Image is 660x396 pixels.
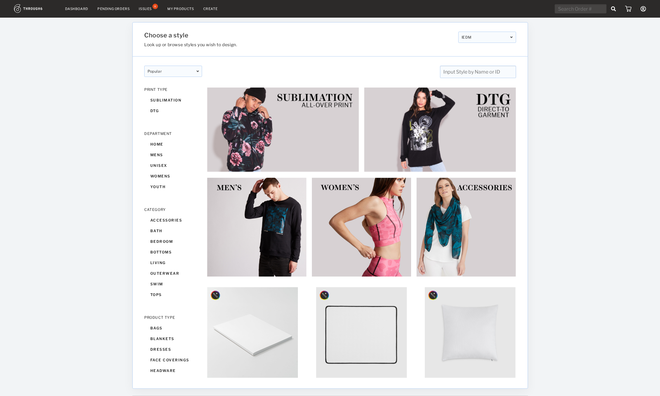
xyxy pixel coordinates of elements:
div: CATEGORY [144,207,202,212]
div: face coverings [144,355,202,365]
div: headware [144,365,202,376]
img: f149d950-f4e7-40c6-a979-2b1a75e1a9ab.jpg [425,287,515,378]
div: PRINT TYPE [144,87,202,92]
div: bottoms [144,247,202,257]
div: dresses [144,344,202,355]
img: 1a4a84dd-fa74-4cbf-a7e7-fd3c0281d19c.jpg [416,177,516,277]
div: sublimation [144,95,202,105]
img: 0ffe952d-58dc-476c-8a0e-7eab160e7a7d.jpg [207,177,307,277]
input: Input Style by Name or ID [440,66,516,78]
img: 1fa8e006-6941-476b-bb22-b0855551c3f9.jpg [207,287,298,378]
img: 6ec95eaf-68e2-44b2-82ac-2cbc46e75c33.jpg [207,87,359,172]
div: bags [144,323,202,333]
a: My Products [167,7,194,11]
img: logo.1c10ca64.svg [14,4,56,13]
div: home [144,139,202,150]
div: womens [144,171,202,181]
div: bath [144,226,202,236]
div: IEDM [458,32,516,43]
div: youth [144,181,202,192]
input: Search Order # [555,4,606,13]
a: Create [203,7,218,11]
div: accessories [144,215,202,226]
div: hoodies [144,376,202,387]
img: style_designer_badgeMockup.svg [210,290,221,301]
div: Issues [139,7,152,11]
a: Issues8 [139,6,158,12]
div: mens [144,150,202,160]
div: swim [144,279,202,289]
div: 8 [152,4,158,9]
img: b885dc43-4427-4fb9-87dd-0f776fe79185.jpg [312,177,411,277]
div: tops [144,289,202,300]
h1: Choose a style [144,32,453,39]
div: dtg [144,105,202,116]
div: unisex [144,160,202,171]
h3: Look up or browse styles you wish to design. [144,42,453,47]
div: PRODUCT TYPE [144,315,202,320]
div: DEPARTMENT [144,131,202,136]
div: living [144,257,202,268]
div: outerwear [144,268,202,279]
div: bedroom [144,236,202,247]
img: style_designer_badgeMockup.svg [319,290,330,301]
a: Dashboard [65,7,88,11]
div: popular [144,66,202,77]
div: blankets [144,333,202,344]
a: Pending Orders [97,7,130,11]
img: b8ce8492-3d09-4f72-be8c-db12bdd0b485.jpg [316,287,407,378]
img: 2e253fe2-a06e-4c8d-8f72-5695abdd75b9.jpg [364,87,516,172]
img: style_designer_badgeMockup.svg [428,290,438,301]
img: icon_cart.dab5cea1.svg [625,6,631,12]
